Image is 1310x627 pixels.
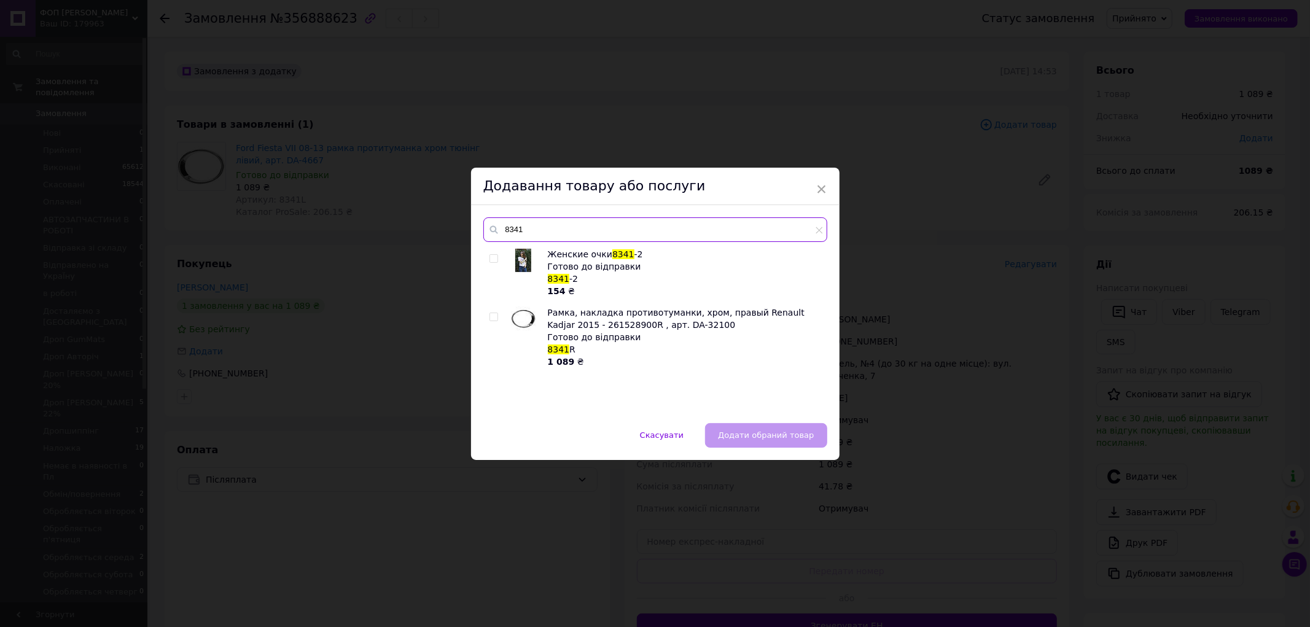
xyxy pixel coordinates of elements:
b: 1 089 [548,357,575,367]
div: Готово до відправки [548,260,821,273]
img: Рамка, накладка противотуманки, хром, правый Renault Kadjar 2015 - 261528900R , арт. DA-32100 [511,306,536,331]
span: 8341 [548,274,570,284]
span: 8341 [612,249,634,259]
span: × [816,179,827,200]
span: Скасувати [640,430,684,440]
input: Пошук за товарами та послугами [483,217,827,242]
div: Готово до відправки [548,331,821,343]
span: Женские очки [548,249,613,259]
b: 154 [548,286,566,296]
div: ₴ [548,356,821,368]
span: -2 [634,249,643,259]
span: R [569,345,575,354]
span: Рамка, накладка противотуманки, хром, правый Renault Kadjar 2015 - 261528900R , арт. DA-32100 [548,308,805,330]
span: -2 [569,274,578,284]
img: Женские очки 8341-2 [515,249,531,272]
div: ₴ [548,285,821,297]
button: Скасувати [627,423,696,448]
div: Додавання товару або послуги [471,168,840,205]
span: 8341 [548,345,570,354]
